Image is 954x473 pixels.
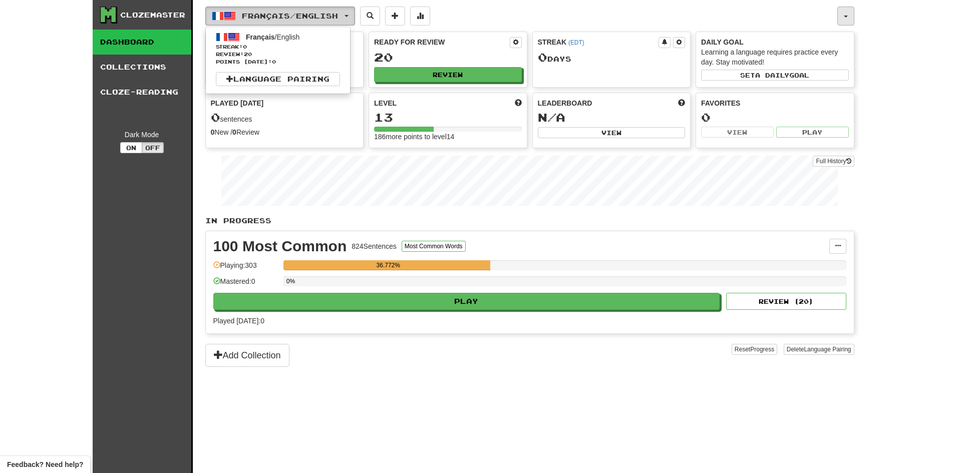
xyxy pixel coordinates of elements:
[402,241,466,252] button: Most Common Words
[211,128,215,136] strong: 0
[100,130,184,140] div: Dark Mode
[211,111,359,124] div: sentences
[211,110,220,124] span: 0
[732,344,777,355] button: ResetProgress
[213,260,278,277] div: Playing: 303
[374,98,397,108] span: Level
[246,33,275,41] span: Français
[216,43,340,51] span: Streak:
[784,344,854,355] button: DeleteLanguage Pairing
[93,55,191,80] a: Collections
[206,30,350,67] a: Français/EnglishStreak:0 Review:20Points [DATE]:0
[374,111,522,124] div: 13
[93,80,191,105] a: Cloze-Reading
[750,346,774,353] span: Progress
[360,7,380,26] button: Search sentences
[374,132,522,142] div: 186 more points to level 14
[243,44,247,50] span: 0
[213,239,347,254] div: 100 Most Common
[701,70,849,81] button: Seta dailygoal
[410,7,430,26] button: More stats
[142,142,164,153] button: Off
[120,142,142,153] button: On
[701,47,849,67] div: Learning a language requires practice every day. Stay motivated!
[374,37,510,47] div: Ready for Review
[120,10,185,20] div: Clozemaster
[216,51,340,58] span: Review: 20
[515,98,522,108] span: Score more points to level up
[93,30,191,55] a: Dashboard
[755,72,789,79] span: a daily
[213,317,264,325] span: Played [DATE]: 0
[374,67,522,82] button: Review
[538,98,592,108] span: Leaderboard
[374,51,522,64] div: 20
[726,293,846,310] button: Review (20)
[286,260,490,270] div: 36.772%
[538,51,686,64] div: Day s
[538,110,565,124] span: N/A
[538,37,659,47] div: Streak
[205,216,854,226] p: In Progress
[211,98,264,108] span: Played [DATE]
[538,127,686,138] button: View
[352,241,397,251] div: 824 Sentences
[216,58,340,66] span: Points [DATE]: 0
[242,12,338,20] span: Français / English
[211,127,359,137] div: New / Review
[701,37,849,47] div: Daily Goal
[246,33,299,41] span: / English
[678,98,685,108] span: This week in points, UTC
[813,156,854,167] a: Full History
[538,50,547,64] span: 0
[205,7,355,26] button: Français/English
[701,127,774,138] button: View
[232,128,236,136] strong: 0
[213,293,720,310] button: Play
[776,127,849,138] button: Play
[385,7,405,26] button: Add sentence to collection
[701,98,849,108] div: Favorites
[213,276,278,293] div: Mastered: 0
[7,459,83,469] span: Open feedback widget
[804,346,851,353] span: Language Pairing
[568,39,584,46] a: (EDT)
[701,111,849,124] div: 0
[205,344,289,367] button: Add Collection
[216,72,340,86] a: Language Pairing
